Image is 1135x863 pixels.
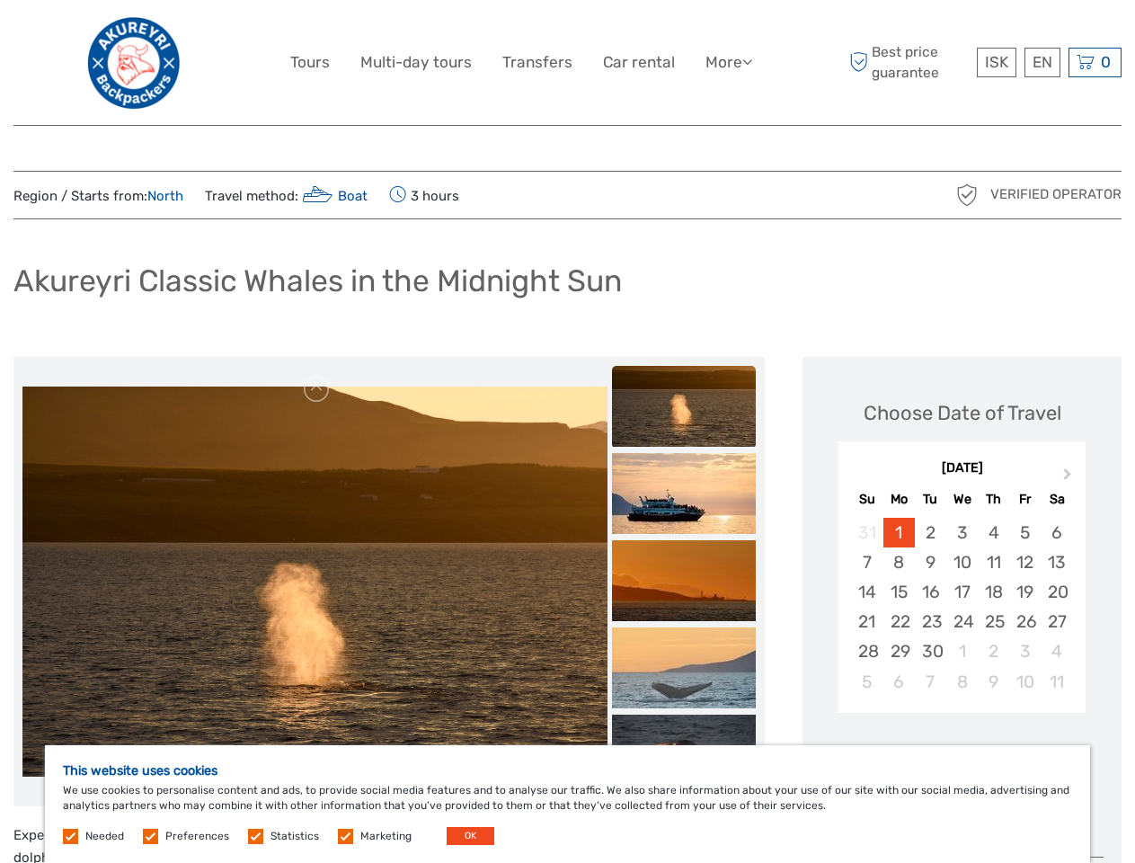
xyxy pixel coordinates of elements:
button: OK [447,827,494,845]
div: Choose Wednesday, July 1st, 2026 [946,636,978,666]
label: Statistics [270,829,319,844]
div: Choose Wednesday, June 10th, 2026 [946,547,978,577]
img: aa7c13d10a2f4944aa24dfca787c9c25_slider_thumbnail.jpeg [612,453,756,534]
div: Choose Sunday, June 7th, 2026 [851,547,882,577]
a: More [705,49,752,76]
div: Choose Friday, June 26th, 2026 [1009,607,1041,636]
div: Mo [883,487,915,512]
span: ISK [985,53,1008,71]
a: Tours [290,49,330,76]
div: Choose Saturday, June 6th, 2026 [1041,518,1072,547]
span: Best price guarantee [845,42,972,82]
div: Choose Monday, June 1st, 2026 [883,518,915,547]
div: Choose Friday, June 19th, 2026 [1009,577,1041,607]
div: Choose Wednesday, June 17th, 2026 [946,577,978,607]
div: Choose Monday, June 22nd, 2026 [883,607,915,636]
span: 0 [1098,53,1113,71]
a: Car rental [603,49,675,76]
button: Next Month [1055,464,1084,493]
div: Choose Monday, July 6th, 2026 [883,667,915,697]
div: Choose Monday, June 8th, 2026 [883,547,915,577]
span: Verified Operator [990,185,1122,204]
div: Choose Wednesday, June 3rd, 2026 [946,518,978,547]
div: Choose Tuesday, June 9th, 2026 [915,547,946,577]
div: Choose Tuesday, June 16th, 2026 [915,577,946,607]
label: Preferences [165,829,229,844]
img: Akureyri Backpackers TourDesk [84,13,183,111]
div: Choose Tuesday, June 2nd, 2026 [915,518,946,547]
div: Choose Friday, July 3rd, 2026 [1009,636,1041,666]
div: Choose Saturday, July 4th, 2026 [1041,636,1072,666]
div: Choose Friday, July 10th, 2026 [1009,667,1041,697]
span: 3 hours [389,182,459,208]
div: We use cookies to personalise content and ads, to provide social media features and to analyse ou... [45,745,1090,863]
div: Choose Sunday, June 28th, 2026 [851,636,882,666]
div: month 2026-06 [844,518,1079,697]
div: We [946,487,978,512]
h1: Akureyri Classic Whales in the Midnight Sun [13,262,622,299]
div: Choose Sunday, June 21st, 2026 [851,607,882,636]
div: Th [978,487,1009,512]
img: 50b7e1e769774c3b97de966970aa3c40_main_slider.jpeg [22,387,607,777]
a: Transfers [502,49,572,76]
div: Choose Thursday, July 2nd, 2026 [978,636,1009,666]
div: EN [1024,48,1060,77]
div: Not available Sunday, May 31st, 2026 [851,518,882,547]
div: Choose Tuesday, June 30th, 2026 [915,636,946,666]
div: Choose Tuesday, June 23rd, 2026 [915,607,946,636]
label: Needed [85,829,124,844]
img: b7091d0f62b040f48eea9fc382fa69fa_slider_thumbnail.jpeg [612,715,756,796]
div: Fr [1009,487,1041,512]
img: 6726f95dd39b46aea8d80ffda9df7dec_slider_thumbnail.jpeg [612,540,756,621]
div: Tu [915,487,946,512]
div: Choose Sunday, June 14th, 2026 [851,577,882,607]
a: Boat [298,188,368,204]
div: Choose Tuesday, July 7th, 2026 [915,667,946,697]
label: Marketing [360,829,412,844]
div: Choose Friday, June 5th, 2026 [1009,518,1041,547]
div: Choose Monday, June 29th, 2026 [883,636,915,666]
span: Travel method: [205,182,368,208]
img: 50b7e1e769774c3b97de966970aa3c40_slider_thumbnail.jpeg [612,366,756,447]
div: Choose Thursday, July 9th, 2026 [978,667,1009,697]
div: Choose Saturday, June 13th, 2026 [1041,547,1072,577]
div: Choose Saturday, July 11th, 2026 [1041,667,1072,697]
div: Choose Thursday, June 18th, 2026 [978,577,1009,607]
div: Choose Thursday, June 4th, 2026 [978,518,1009,547]
span: Region / Starts from: [13,187,183,206]
div: Choose Wednesday, June 24th, 2026 [946,607,978,636]
a: North [147,188,183,204]
div: Su [851,487,882,512]
h5: This website uses cookies [63,763,1072,778]
img: verified_operator_grey_128.png [953,181,981,209]
div: Choose Saturday, June 20th, 2026 [1041,577,1072,607]
div: Sa [1041,487,1072,512]
div: Choose Sunday, July 5th, 2026 [851,667,882,697]
div: Choose Saturday, June 27th, 2026 [1041,607,1072,636]
div: Choose Thursday, June 25th, 2026 [978,607,1009,636]
img: cc891d98e5a84ae5a38b8b3de9715e55_slider_thumbnail.jpeg [612,627,756,708]
div: Choose Monday, June 15th, 2026 [883,577,915,607]
div: Choose Wednesday, July 8th, 2026 [946,667,978,697]
div: Choose Thursday, June 11th, 2026 [978,547,1009,577]
div: Choose Date of Travel [864,399,1061,427]
div: Choose Friday, June 12th, 2026 [1009,547,1041,577]
div: [DATE] [838,459,1086,478]
a: Multi-day tours [360,49,472,76]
